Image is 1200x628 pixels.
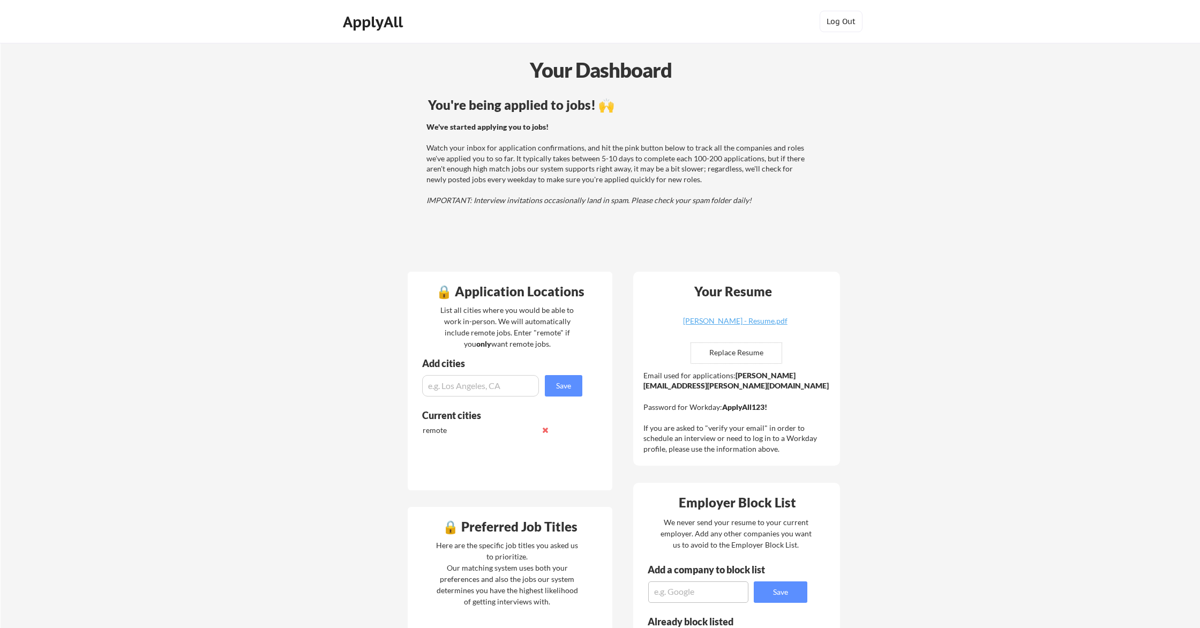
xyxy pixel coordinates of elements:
div: We never send your resume to your current employer. Add any other companies you want us to avoid ... [659,517,812,550]
div: Your Dashboard [1,55,1200,85]
strong: ApplyAll123! [722,402,767,412]
div: Watch your inbox for application confirmations, and hit the pink button below to track all the co... [426,122,813,206]
input: e.g. Los Angeles, CA [422,375,539,397]
div: ApplyAll [343,13,406,31]
div: Add a company to block list [648,565,782,574]
div: You're being applied to jobs! 🙌 [428,99,814,111]
button: Save [754,581,807,603]
button: Log Out [820,11,862,32]
div: 🔒 Preferred Job Titles [410,520,610,533]
div: Current cities [422,410,571,420]
div: Here are the specific job titles you asked us to prioritize. Our matching system uses both your p... [433,540,581,607]
strong: [PERSON_NAME][EMAIL_ADDRESS][PERSON_NAME][DOMAIN_NAME] [643,371,829,391]
div: Your Resume [680,285,786,298]
div: Already block listed [648,617,793,626]
button: Save [545,375,582,397]
div: remote [423,425,536,436]
a: [PERSON_NAME] - Resume.pdf [671,317,799,334]
strong: We've started applying you to jobs! [426,122,549,131]
div: Employer Block List [637,496,837,509]
div: Add cities [422,358,585,368]
div: [PERSON_NAME] - Resume.pdf [671,317,799,325]
em: IMPORTANT: Interview invitations occasionally land in spam. Please check your spam folder daily! [426,196,752,205]
div: List all cities where you would be able to work in-person. We will automatically include remote j... [433,304,581,349]
div: Email used for applications: Password for Workday: If you are asked to "verify your email" in ord... [643,370,832,454]
strong: only [476,339,491,348]
div: 🔒 Application Locations [410,285,610,298]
